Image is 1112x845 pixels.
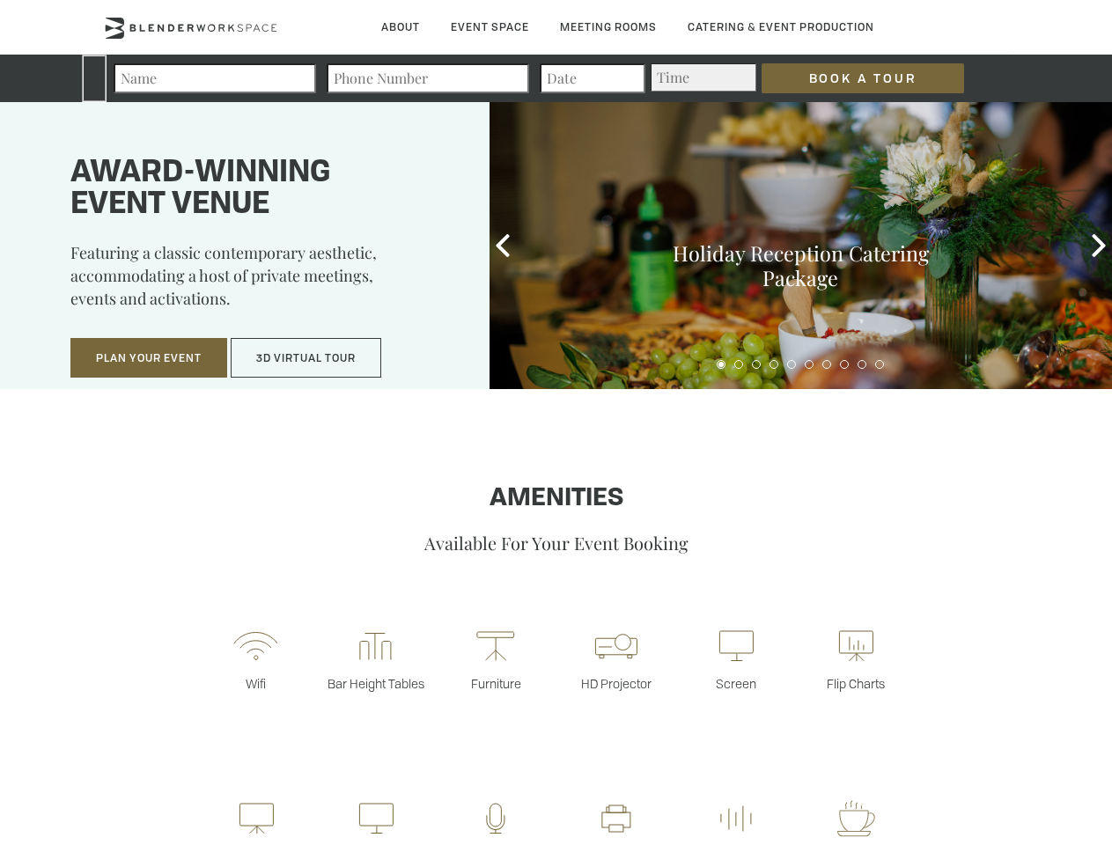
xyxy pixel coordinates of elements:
a: Holiday Reception Catering Package [673,239,929,291]
button: 3D Virtual Tour [231,338,381,378]
p: HD Projector [556,675,676,692]
button: Plan Your Event [70,338,227,378]
p: Furniture [436,675,556,692]
h1: Amenities [55,485,1057,513]
p: Featuring a classic contemporary aesthetic, accommodating a host of private meetings, events and ... [70,241,446,322]
p: Flip Charts [796,675,916,692]
p: Screen [676,675,796,692]
input: Book a Tour [762,63,964,93]
p: Available For Your Event Booking [55,531,1057,555]
h1: Award-winning event venue [70,158,446,221]
input: Phone Number [327,63,529,93]
input: Date [540,63,645,93]
input: Name [114,63,316,93]
p: Bar Height Tables [316,675,436,692]
p: Wifi [195,675,315,692]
